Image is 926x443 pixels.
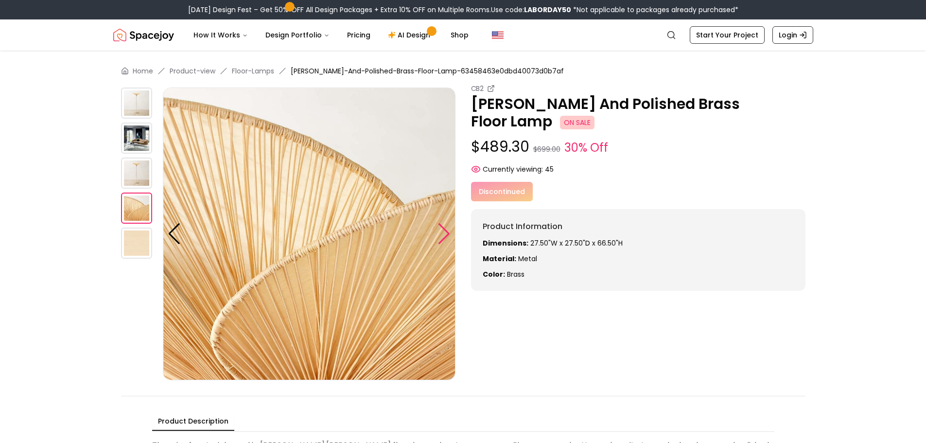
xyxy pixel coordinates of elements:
[339,25,378,45] a: Pricing
[186,25,476,45] nav: Main
[186,25,256,45] button: How It Works
[483,238,528,248] strong: Dimensions:
[232,66,274,76] a: Floor-Lamps
[170,66,215,76] a: Product-view
[121,193,152,224] img: https://storage.googleapis.com/spacejoy-main/assets/63458463e0dbd40073d0b7af/product_3_7m1ab9785ebb
[690,26,765,44] a: Start Your Project
[188,5,738,15] div: [DATE] Design Fest – Get 50% OFF All Design Packages + Extra 10% OFF on Multiple Rooms.
[152,412,234,431] button: Product Description
[483,164,543,174] span: Currently viewing:
[524,5,571,15] b: LABORDAY50
[471,138,805,157] p: $489.30
[121,228,152,259] img: https://storage.googleapis.com/spacejoy-main/assets/63458463e0dbd40073d0b7af/product_4_n183je66h816
[258,25,337,45] button: Design Portfolio
[121,158,152,189] img: https://storage.googleapis.com/spacejoy-main/assets/63458463e0dbd40073d0b7af/product_2_954pi804f1fa
[113,19,813,51] nav: Global
[121,88,152,119] img: https://storage.googleapis.com/spacejoy-main/assets/63458463e0dbd40073d0b7af/product_0_l1h2cj5gl49
[121,66,805,76] nav: breadcrumb
[113,25,174,45] img: Spacejoy Logo
[291,66,564,76] span: [PERSON_NAME]-And-Polished-Brass-Floor-Lamp-63458463e0dbd40073d0b7af
[518,254,537,264] span: Metal
[443,25,476,45] a: Shop
[113,25,174,45] a: Spacejoy
[121,123,152,154] img: https://storage.googleapis.com/spacejoy-main/assets/63458463e0dbd40073d0b7af/product_1_9i5ke0cbi83d
[380,25,441,45] a: AI Design
[507,269,524,279] span: brass
[492,29,504,41] img: United States
[564,139,608,157] small: 30% Off
[163,88,455,380] img: https://storage.googleapis.com/spacejoy-main/assets/63458463e0dbd40073d0b7af/product_3_7m1ab9785ebb
[772,26,813,44] a: Login
[471,84,484,93] small: CB2
[545,164,554,174] span: 45
[483,254,516,264] strong: Material:
[491,5,571,15] span: Use code:
[471,95,805,130] p: [PERSON_NAME] And Polished Brass Floor Lamp
[133,66,153,76] a: Home
[533,144,560,154] small: $699.00
[483,221,794,232] h6: Product Information
[483,269,505,279] strong: Color:
[560,116,594,129] span: ON SALE
[483,238,794,248] p: 27.50"W x 27.50"D x 66.50"H
[571,5,738,15] span: *Not applicable to packages already purchased*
